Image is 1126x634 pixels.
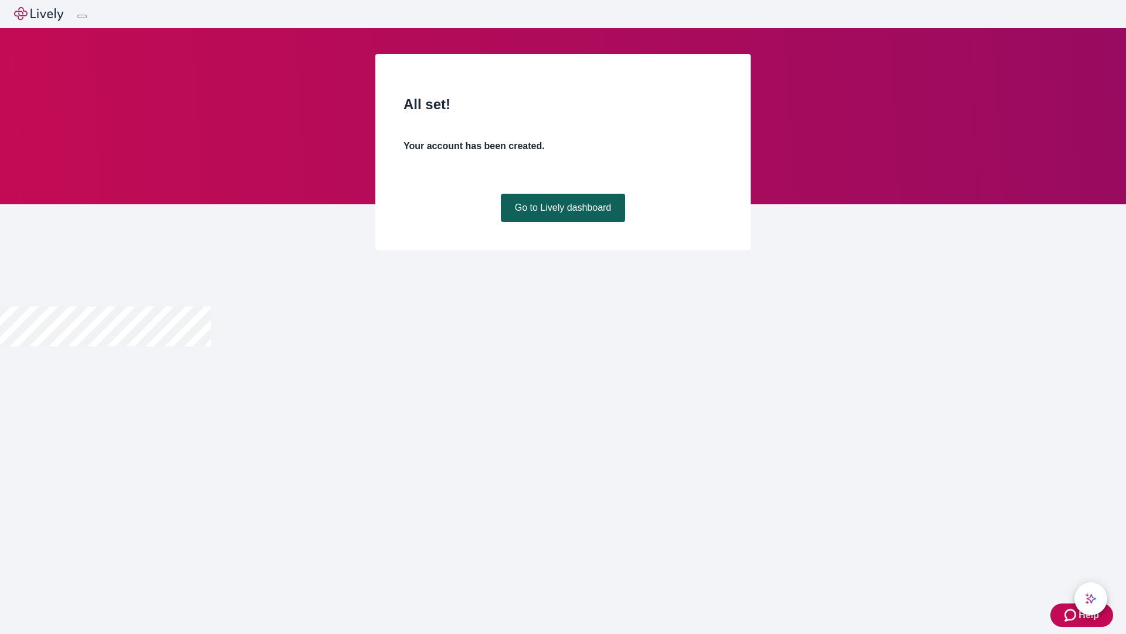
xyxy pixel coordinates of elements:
h4: Your account has been created. [403,139,723,153]
svg: Lively AI Assistant [1085,593,1097,605]
svg: Zendesk support icon [1064,608,1078,622]
img: Lively [14,7,63,21]
span: Help [1078,608,1099,622]
button: chat [1074,582,1107,615]
button: Zendesk support iconHelp [1050,603,1113,627]
a: Go to Lively dashboard [501,194,626,222]
button: Log out [77,15,87,18]
h2: All set! [403,94,723,115]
